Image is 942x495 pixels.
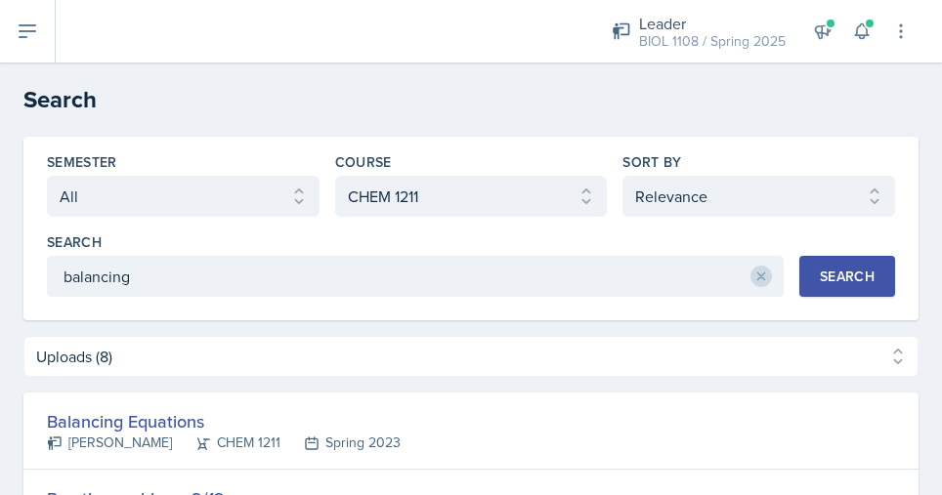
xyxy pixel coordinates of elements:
[47,152,117,172] label: Semester
[23,82,919,117] h2: Search
[172,433,280,453] div: CHEM 1211
[799,256,895,297] button: Search
[820,268,875,284] div: Search
[622,152,681,172] label: Sort By
[47,256,784,297] input: Enter search phrase
[639,31,786,52] div: BIOL 1108 / Spring 2025
[47,232,102,252] label: Search
[639,12,786,35] div: Leader
[47,433,172,453] div: [PERSON_NAME]
[280,433,401,453] div: Spring 2023
[335,152,392,172] label: Course
[47,408,401,434] div: Balancing Equations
